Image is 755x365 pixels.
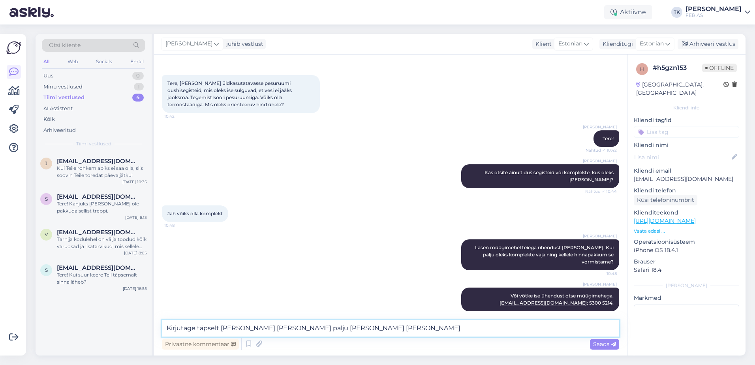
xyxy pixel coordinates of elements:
[57,264,139,271] span: Saade@saade.ee
[640,40,664,48] span: Estonian
[634,153,730,162] input: Lisa nimi
[167,211,223,216] span: Jah võiks olla komplekt
[587,271,617,277] span: 10:48
[634,195,697,205] div: Küsi telefoninumbrit
[45,267,48,273] span: S
[686,6,750,19] a: [PERSON_NAME]FEB AS
[702,64,737,72] span: Offline
[678,39,738,49] div: Arhiveeri vestlus
[634,116,739,124] p: Kliendi tag'id
[49,41,81,49] span: Otsi kliente
[57,271,147,286] div: Tere! Kui suur keere Teil täpsemalt sinna läheb?
[634,104,739,111] div: Kliendi info
[122,179,147,185] div: [DATE] 10:35
[164,113,194,119] span: 10:42
[634,209,739,217] p: Klienditeekond
[124,250,147,256] div: [DATE] 8:05
[500,300,587,306] a: [EMAIL_ADDRESS][DOMAIN_NAME]
[634,141,739,149] p: Kliendi nimi
[603,135,614,141] span: Tere!
[583,158,617,164] span: [PERSON_NAME]
[634,238,739,246] p: Operatsioonisüsteem
[43,72,53,80] div: Uus
[165,40,212,48] span: [PERSON_NAME]
[586,147,617,153] span: Nähtud ✓ 10:42
[43,126,76,134] div: Arhiveeritud
[57,193,139,200] span: saade@saade.ee
[583,233,617,239] span: [PERSON_NAME]
[640,66,644,72] span: h
[587,312,617,318] span: 10:51
[475,245,615,265] span: Lasen müügimehel teiega ühendust [PERSON_NAME]. Kui palju oleks komplekte vaja ning kellele hinna...
[57,165,147,179] div: Kui Teile rohkem abiks ei saa olla, siis soovin Teile toredat päeva jätku!
[123,286,147,292] div: [DATE] 16:55
[634,186,739,195] p: Kliendi telefon
[634,175,739,183] p: [EMAIL_ADDRESS][DOMAIN_NAME]
[634,217,696,224] a: [URL][DOMAIN_NAME]
[164,222,194,228] span: 10:48
[634,246,739,254] p: iPhone OS 18.4.1
[671,7,682,18] div: TK
[132,94,144,102] div: 4
[45,231,48,237] span: v
[6,40,21,55] img: Askly Logo
[43,83,83,91] div: Minu vestlused
[593,341,616,348] span: Saada
[57,200,147,214] div: Tere! Kahjuks [PERSON_NAME] ole pakkuda sellist treppi.
[686,6,742,12] div: [PERSON_NAME]
[599,40,633,48] div: Klienditugi
[134,83,144,91] div: 1
[585,188,617,194] span: Nähtud ✓ 10:44
[76,140,111,147] span: Tiimi vestlused
[57,236,147,250] div: Tarnija kodulehel on välja toodud kõik varuosad ja lisatarvikud, mis sellele kilbile sobivad : [U...
[45,160,47,166] span: j
[162,320,619,337] textarea: Kirjutage täpselt [PERSON_NAME] [PERSON_NAME] palju [PERSON_NAME] [PERSON_NAME]
[223,40,263,48] div: juhib vestlust
[485,169,615,182] span: Kas otsite ainult dušisegisteid või komplekte, kus oleks [PERSON_NAME]?
[162,339,239,350] div: Privaatne kommentaar
[500,293,614,306] span: Või võtke ise ühendust otse müügimehega. ; 5300 5214.
[532,40,552,48] div: Klient
[634,282,739,289] div: [PERSON_NAME]
[43,94,85,102] div: Tiimi vestlused
[634,126,739,138] input: Lisa tag
[66,56,80,67] div: Web
[634,294,739,302] p: Märkmed
[634,258,739,266] p: Brauser
[57,229,139,236] span: virgo@wolx.energy
[125,214,147,220] div: [DATE] 8:13
[653,63,702,73] div: # h5gzn153
[45,196,48,202] span: s
[634,228,739,235] p: Vaata edasi ...
[42,56,51,67] div: All
[132,72,144,80] div: 0
[636,81,723,97] div: [GEOGRAPHIC_DATA], [GEOGRAPHIC_DATA]
[604,5,652,19] div: Aktiivne
[686,12,742,19] div: FEB AS
[634,266,739,274] p: Safari 18.4
[57,158,139,165] span: janne.orasi@gmail.com
[43,115,55,123] div: Kõik
[167,80,293,107] span: Tere, [PERSON_NAME] üldkasutatavasse pesuruumi dushisegisteid, mis oleks ise sulguvad, et vesi ei...
[583,281,617,287] span: [PERSON_NAME]
[558,40,582,48] span: Estonian
[129,56,145,67] div: Email
[94,56,114,67] div: Socials
[43,105,73,113] div: AI Assistent
[583,124,617,130] span: [PERSON_NAME]
[634,167,739,175] p: Kliendi email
